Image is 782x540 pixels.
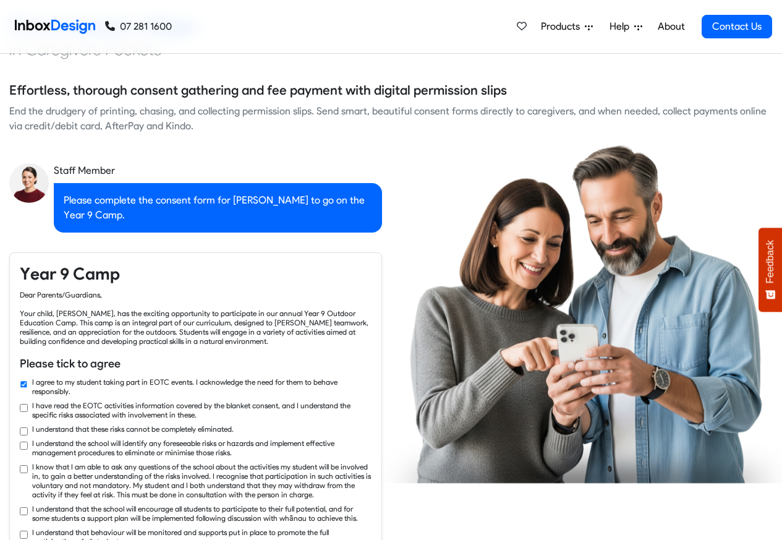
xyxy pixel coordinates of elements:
h6: Please tick to agree [20,356,372,372]
span: Feedback [765,240,776,283]
label: I agree to my student taking part in EOTC events. I acknowledge the need for them to behave respo... [32,377,372,396]
a: Help [605,14,647,39]
label: I know that I am able to ask any questions of the school about the activities my student will be ... [32,462,372,499]
a: Contact Us [702,15,772,38]
h4: Year 9 Camp [20,263,372,285]
a: Products [536,14,598,39]
div: Dear Parents/Guardians, Your child, [PERSON_NAME], has the exciting opportunity to participate in... [20,290,372,346]
label: I understand the school will identify any foreseeable risks or hazards and implement effective ma... [32,439,372,457]
label: I understand that the school will encourage all students to participate to their full potential, ... [32,504,372,523]
a: 07 281 1600 [105,19,172,34]
h5: Effortless, thorough consent gathering and fee payment with digital permission slips [9,81,507,100]
span: Help [610,19,634,34]
div: End the drudgery of printing, chasing, and collecting permission slips. Send smart, beautiful con... [9,104,773,134]
a: About [654,14,688,39]
div: Please complete the consent form for [PERSON_NAME] to go on the Year 9 Camp. [54,183,382,233]
span: Products [541,19,585,34]
button: Feedback - Show survey [759,228,782,312]
img: staff_avatar.png [9,163,49,203]
label: I understand that these risks cannot be completely eliminated. [32,424,234,434]
div: Staff Member [54,163,382,178]
label: I have read the EOTC activities information covered by the blanket consent, and I understand the ... [32,401,372,419]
